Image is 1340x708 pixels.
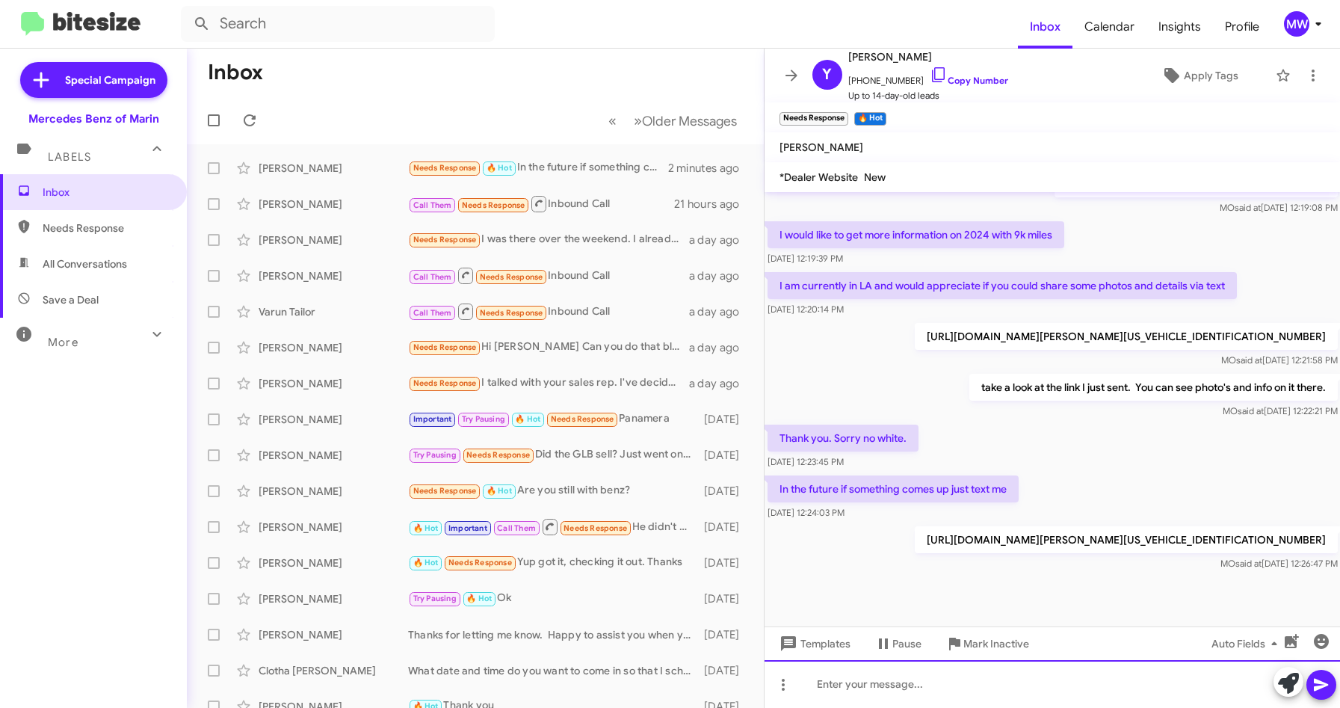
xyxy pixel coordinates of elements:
span: Y [822,63,832,87]
a: Inbox [1018,5,1072,49]
a: Special Campaign [20,62,167,98]
span: MO [DATE] 12:19:08 PM [1219,202,1337,213]
span: MO [DATE] 12:22:21 PM [1222,405,1337,416]
span: Try Pausing [413,450,457,460]
div: Mercedes Benz of Marin [28,111,159,126]
div: [DATE] [699,627,751,642]
button: Next [625,105,746,136]
a: Calendar [1072,5,1146,49]
nav: Page navigation example [600,105,746,136]
div: [PERSON_NAME] [259,161,408,176]
span: Call Them [413,272,452,282]
span: Apply Tags [1184,62,1238,89]
div: [DATE] [699,484,751,499]
span: Needs Response [551,414,614,424]
span: 🔥 Hot [413,558,439,567]
button: Auto Fields [1199,630,1295,657]
div: Hi [PERSON_NAME] Can you do that blue eqb loaner car as a 2 year lease at $249 and $3000 down. Th... [408,339,689,356]
div: Did the GLB sell? Just went on the website and couldn't see anything? [408,446,699,464]
div: What date and time do you want to come in so that I schedule you for an appointment? This way, I ... [408,663,699,678]
div: a day ago [689,268,752,283]
button: MW [1271,11,1324,37]
div: [PERSON_NAME] [259,197,408,212]
div: In the future if something comes up just text me [408,159,668,176]
div: [PERSON_NAME] [259,591,408,606]
span: » [634,111,642,130]
span: [DATE] 12:23:45 PM [768,456,844,467]
span: MO [DATE] 12:26:47 PM [1220,558,1337,569]
p: I would like to get more information on 2024 with 9k miles [768,221,1064,248]
div: [PERSON_NAME] [259,376,408,391]
div: [PERSON_NAME] [259,627,408,642]
span: said at [1235,558,1261,569]
div: Panamera [408,410,699,428]
span: Important [413,414,452,424]
div: Varun Tailor [259,304,408,319]
span: Templates [776,630,850,657]
a: Insights [1146,5,1213,49]
input: Search [181,6,495,42]
span: Needs Response [466,450,530,460]
div: a day ago [689,376,752,391]
span: 🔥 Hot [515,414,540,424]
div: Thanks for letting me know. Happy to assist you when you get back. [408,627,699,642]
span: [PHONE_NUMBER] [848,66,1008,88]
div: [DATE] [699,448,751,463]
span: Needs Response [448,558,512,567]
span: [PERSON_NAME] [848,48,1008,66]
div: a day ago [689,233,752,247]
span: Needs Response [564,523,627,533]
div: Inbound Call [408,302,689,321]
span: [DATE] 12:20:14 PM [768,304,844,315]
span: Needs Response [480,308,543,318]
div: [DATE] [699,412,751,427]
span: Needs Response [480,272,543,282]
span: 🔥 Hot [466,594,492,603]
span: Older Messages [642,113,737,129]
div: [PERSON_NAME] [259,555,408,570]
div: [DATE] [699,591,751,606]
span: Important [448,523,487,533]
span: Call Them [413,308,452,318]
div: He didn't use his business account last time and they said the other income wasn't all that great [408,517,699,536]
span: Special Campaign [65,73,155,87]
p: Thank you. Sorry no white. [768,425,918,452]
div: Ok [408,590,699,607]
span: said at [1234,202,1260,213]
div: Yup got it, checking it out. Thanks [408,554,699,571]
span: [DATE] 12:19:39 PM [768,253,843,264]
button: Previous [599,105,626,136]
div: [PERSON_NAME] [259,520,408,535]
span: Needs Response [413,163,477,173]
div: Inbound Call [408,266,689,285]
div: [PERSON_NAME] [259,233,408,247]
span: Needs Response [413,235,477,244]
div: I talked with your sales rep. I've decided to go a different route. Thanks [408,375,689,392]
span: MO [DATE] 12:21:58 PM [1220,354,1337,366]
span: More [48,336,78,349]
div: [PERSON_NAME] [259,484,408,499]
button: Templates [765,630,862,657]
button: Mark Inactive [933,630,1041,657]
span: said at [1237,405,1263,416]
span: New [864,170,886,184]
span: Auto Fields [1211,630,1283,657]
div: a day ago [689,340,752,355]
span: Needs Response [413,378,477,388]
div: [PERSON_NAME] [259,448,408,463]
div: 2 minutes ago [668,161,752,176]
a: Copy Number [930,75,1008,86]
div: [DATE] [699,520,751,535]
span: Pause [892,630,921,657]
div: Inbound Call [408,194,674,213]
div: [PERSON_NAME] [259,412,408,427]
div: I was there over the weekend. I already test drove the vehicle. You were going to get back to me ... [408,231,689,248]
h1: Inbox [208,61,263,84]
span: 🔥 Hot [413,523,439,533]
span: Needs Response [413,486,477,496]
span: All Conversations [43,256,127,271]
div: Clotha [PERSON_NAME] [259,663,408,678]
